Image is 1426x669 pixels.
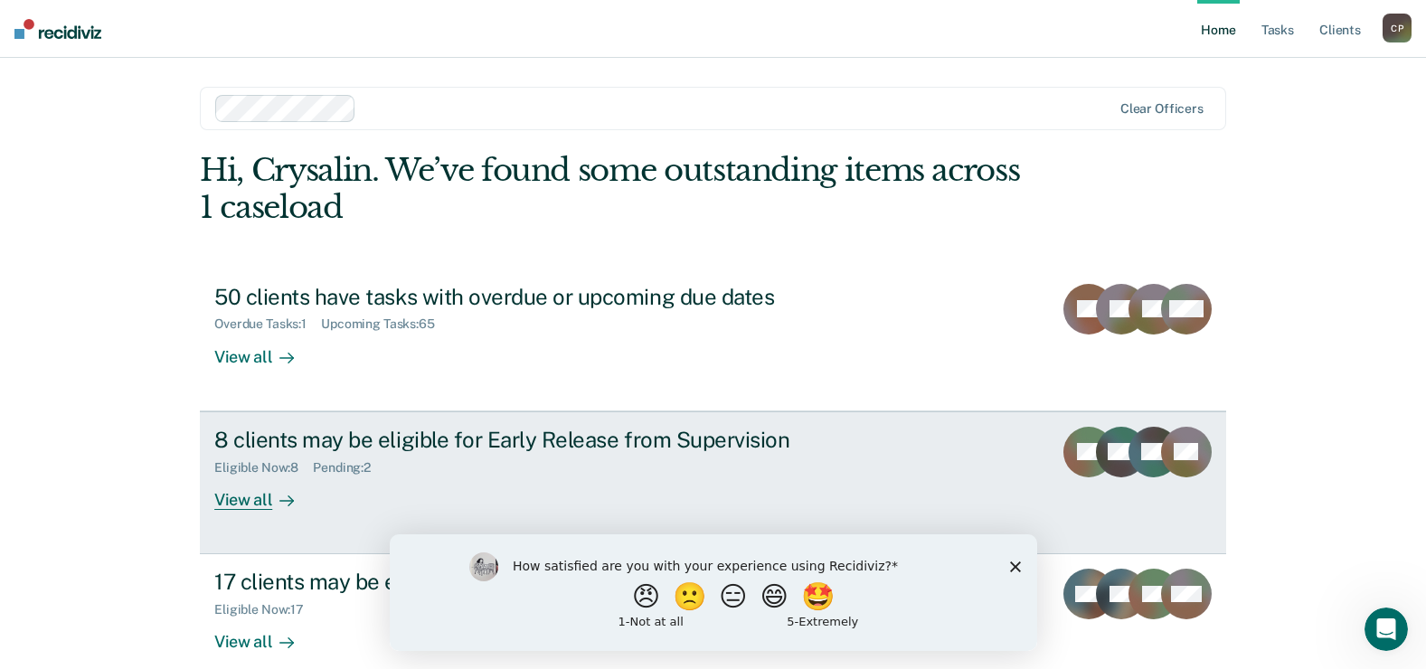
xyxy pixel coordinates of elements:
[200,152,1021,226] div: Hi, Crysalin. We’ve found some outstanding items across 1 caseload
[214,617,316,653] div: View all
[214,427,849,453] div: 8 clients may be eligible for Early Release from Supervision
[200,411,1226,554] a: 8 clients may be eligible for Early Release from SupervisionEligible Now:8Pending:2View all
[1383,14,1412,42] button: CP
[214,475,316,510] div: View all
[1383,14,1412,42] div: C P
[390,534,1037,651] iframe: Survey by Kim from Recidiviz
[313,460,385,476] div: Pending : 2
[200,269,1226,411] a: 50 clients have tasks with overdue or upcoming due datesOverdue Tasks:1Upcoming Tasks:65View all
[214,569,849,595] div: 17 clients may be eligible for Annual Report Status
[1365,608,1408,651] iframe: Intercom live chat
[1120,101,1204,117] div: Clear officers
[214,460,313,476] div: Eligible Now : 8
[214,316,321,332] div: Overdue Tasks : 1
[14,19,101,39] img: Recidiviz
[321,316,449,332] div: Upcoming Tasks : 65
[214,602,318,617] div: Eligible Now : 17
[214,284,849,310] div: 50 clients have tasks with overdue or upcoming due dates
[214,332,316,367] div: View all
